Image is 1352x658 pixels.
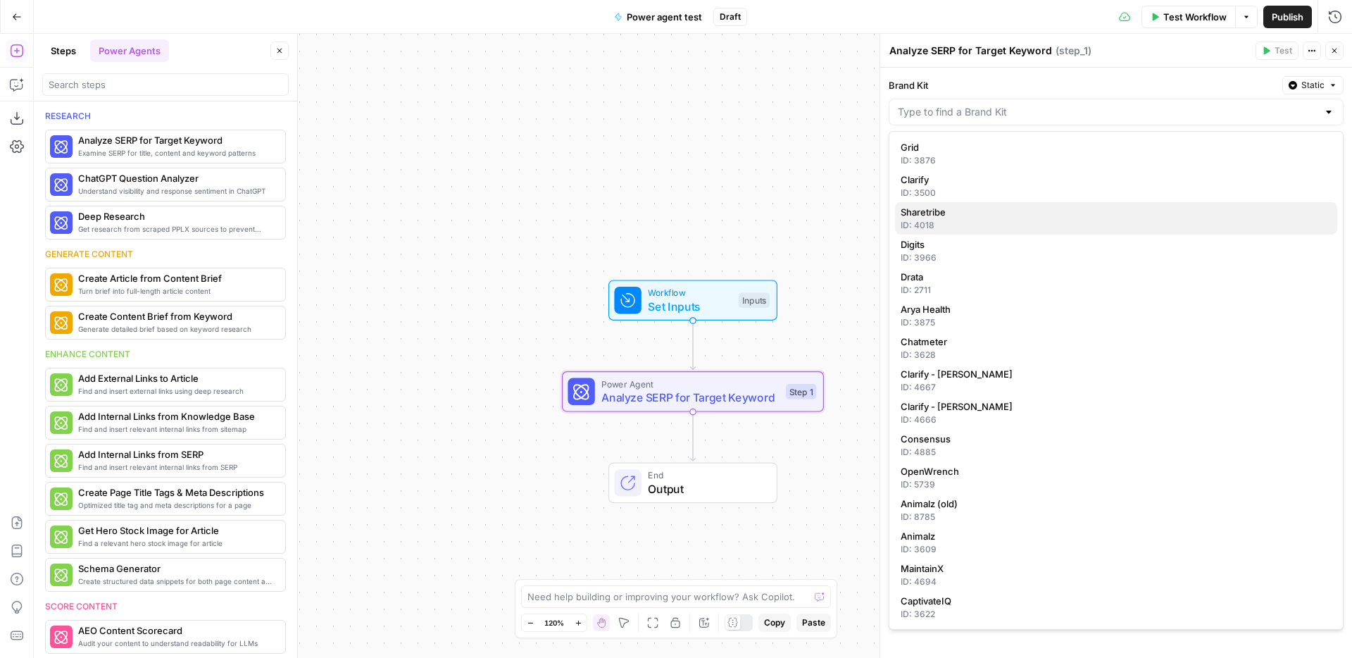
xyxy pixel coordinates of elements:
[78,185,274,197] span: Understand visibility and response sentiment in ChatGPT
[901,316,1332,329] div: ID: 3875
[901,432,1326,446] span: Consensus
[1163,10,1227,24] span: Test Workflow
[606,6,711,28] button: Power agent test
[1275,44,1292,57] span: Test
[78,485,274,499] span: Create Page Title Tags & Meta Descriptions
[901,302,1326,316] span: Arya Health
[901,252,1332,264] div: ID: 3966
[901,594,1326,608] span: CaptivateIQ
[78,309,274,323] span: Create Content Brief from Keyword
[78,271,274,285] span: Create Article from Content Brief
[901,349,1332,361] div: ID: 3628
[901,205,1326,219] span: Sharetribe
[78,209,274,223] span: Deep Research
[786,384,816,399] div: Step 1
[562,371,824,412] div: Power AgentAnalyze SERP for Target KeywordStep 1
[45,110,286,123] div: Research
[45,348,286,361] div: Enhance content
[901,381,1332,394] div: ID: 4667
[901,284,1332,297] div: ID: 2711
[901,335,1326,349] span: Chatmeter
[901,367,1326,381] span: Clarify - [PERSON_NAME]
[1263,6,1312,28] button: Publish
[78,409,274,423] span: Add Internal Links from Knowledge Base
[1301,79,1325,92] span: Static
[739,292,770,308] div: Inputs
[78,623,274,638] span: AEO Content Scorecard
[796,614,831,632] button: Paste
[562,463,824,504] div: EndOutput
[901,478,1332,491] div: ID: 5739
[78,385,274,397] span: Find and insert external links using deep research
[901,140,1326,154] span: Grid
[901,154,1332,167] div: ID: 3876
[1256,42,1298,60] button: Test
[78,323,274,335] span: Generate detailed brief based on keyword research
[901,219,1332,232] div: ID: 4018
[1141,6,1235,28] button: Test Workflow
[764,616,785,629] span: Copy
[901,576,1332,588] div: ID: 4694
[78,171,274,185] span: ChatGPT Question Analyzer
[889,44,1052,58] textarea: Analyze SERP for Target Keyword
[1282,76,1344,94] button: Static
[690,412,695,461] g: Edge from step_1 to end
[544,617,564,628] span: 120%
[898,105,1317,119] input: Type to find a Brand Kit
[45,248,286,261] div: Generate content
[901,399,1326,414] span: Clarify - [PERSON_NAME]
[802,616,825,629] span: Paste
[78,576,274,587] span: Create structured data snippets for both page content and images
[901,608,1332,621] div: ID: 3622
[78,133,274,147] span: Analyze SERP for Target Keyword
[901,187,1332,199] div: ID: 3500
[648,468,763,482] span: End
[690,321,695,370] g: Edge from start to step_1
[49,77,282,92] input: Search steps
[1272,10,1303,24] span: Publish
[90,39,169,62] button: Power Agents
[1056,44,1091,58] span: ( step_1 )
[648,286,732,299] span: Workflow
[901,237,1326,252] span: Digits
[901,270,1326,284] span: Drata
[78,285,274,297] span: Turn brief into full-length article content
[758,614,791,632] button: Copy
[562,280,824,321] div: WorkflowSet InputsInputs
[901,529,1326,543] span: Animalz
[78,223,274,235] span: Get research from scraped PPLX sources to prevent source [MEDICAL_DATA]
[601,389,779,406] span: Analyze SERP for Target Keyword
[78,461,274,473] span: Find and insert relevant internal links from SERP
[648,480,763,497] span: Output
[78,423,274,435] span: Find and insert relevant internal links from sitemap
[78,447,274,461] span: Add Internal Links from SERP
[901,511,1332,523] div: ID: 8785
[901,561,1326,576] span: MaintainX
[42,39,84,62] button: Steps
[901,414,1332,426] div: ID: 4666
[78,523,274,538] span: Get Hero Stock Image for Article
[901,173,1326,187] span: Clarify
[601,377,779,390] span: Power Agent
[901,543,1332,556] div: ID: 3609
[78,561,274,576] span: Schema Generator
[901,464,1326,478] span: OpenWrench
[901,446,1332,459] div: ID: 4885
[889,78,1277,92] label: Brand Kit
[78,371,274,385] span: Add External Links to Article
[627,10,702,24] span: Power agent test
[78,147,274,159] span: Examine SERP for title, content and keyword patterns
[720,11,741,23] span: Draft
[78,638,274,649] span: Audit your content to understand readability for LLMs
[45,600,286,613] div: Score content
[78,499,274,511] span: Optimized title tag and meta descriptions for a page
[648,298,732,315] span: Set Inputs
[901,497,1326,511] span: Animalz (old)
[78,538,274,549] span: Find a relevant hero stock image for article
